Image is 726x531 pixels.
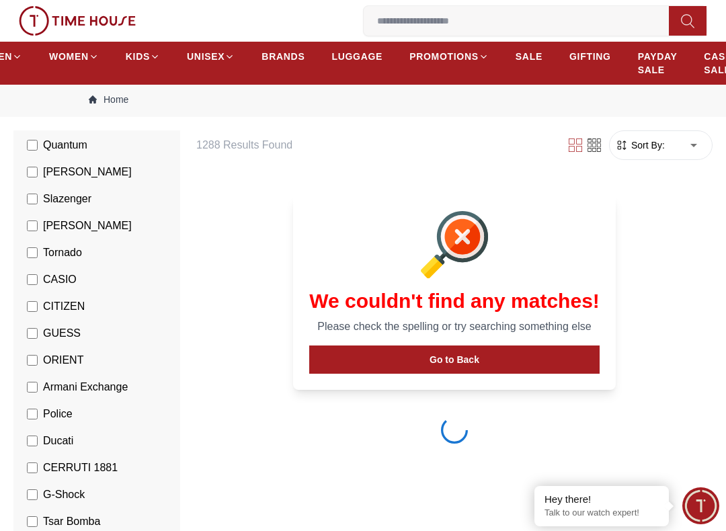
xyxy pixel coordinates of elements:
span: Tsar Bomba [43,514,100,530]
p: Please check the spelling or try searching something else [309,319,600,335]
span: Ducati [43,433,73,449]
input: CITIZEN [27,301,38,312]
div: Chat Widget [682,487,719,524]
span: Tornado [43,245,82,261]
p: Talk to our watch expert! [544,507,659,519]
span: G-Shock [43,487,85,503]
input: Quantum [27,140,38,151]
span: CERRUTI 1881 [43,460,118,476]
button: Sort By: [615,138,665,152]
span: BRANDS [261,50,305,63]
span: [PERSON_NAME] [43,164,132,180]
span: Sort By: [629,138,665,152]
a: GIFTING [569,44,611,69]
span: Slazenger [43,191,91,207]
span: PROMOTIONS [409,50,479,63]
span: Armani Exchange [43,379,128,395]
span: CITIZEN [43,298,85,315]
a: PAYDAY SALE [638,44,678,82]
input: Tsar Bomba [27,516,38,527]
a: PROMOTIONS [409,44,489,69]
span: GUESS [43,325,81,341]
button: Go to Back [309,345,600,374]
a: KIDS [126,44,160,69]
span: SALE [516,50,542,63]
span: WOMEN [49,50,89,63]
span: GIFTING [569,50,611,63]
input: Police [27,409,38,419]
a: SALE [516,44,542,69]
input: Tornado [27,247,38,258]
input: [PERSON_NAME] [27,167,38,177]
span: ORIENT [43,352,83,368]
span: LUGGAGE [331,50,382,63]
input: Slazenger [27,194,38,204]
input: G-Shock [27,489,38,500]
span: CASIO [43,272,77,288]
span: Police [43,406,73,422]
span: Quantum [43,137,87,153]
a: BRANDS [261,44,305,69]
a: WOMEN [49,44,99,69]
span: [PERSON_NAME] [43,218,132,234]
a: Home [89,93,128,106]
input: CERRUTI 1881 [27,462,38,473]
h1: We couldn't find any matches! [309,289,600,313]
img: ... [19,6,136,36]
a: LUGGAGE [331,44,382,69]
input: [PERSON_NAME] [27,220,38,231]
span: KIDS [126,50,150,63]
input: Armani Exchange [27,382,38,393]
span: UNISEX [187,50,225,63]
h6: 1288 Results Found [196,137,550,153]
input: CASIO [27,274,38,285]
input: Ducati [27,436,38,446]
span: PAYDAY SALE [638,50,678,77]
input: GUESS [27,328,38,339]
nav: Breadcrumb [75,82,651,117]
div: Hey there! [544,493,659,506]
a: UNISEX [187,44,235,69]
input: ORIENT [27,355,38,366]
